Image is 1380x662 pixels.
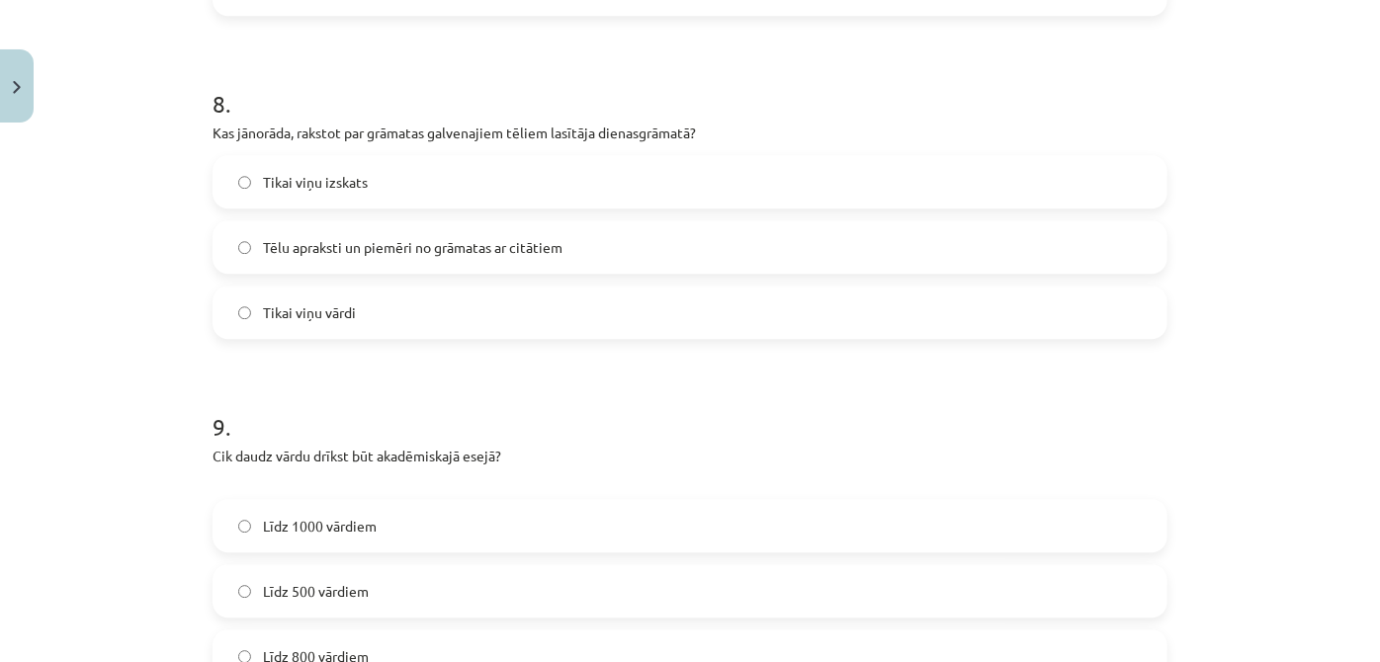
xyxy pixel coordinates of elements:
span: Līdz 500 vārdiem [263,581,369,602]
input: Līdz 1000 vārdiem [238,520,251,533]
span: Līdz 1000 vārdiem [263,516,377,537]
span: Tikai viņu vārdi [263,302,356,323]
p: Cik daudz vārdu drīkst būt akadēmiskajā esejā? [213,446,1167,487]
input: Tēlu apraksti un piemēri no grāmatas ar citātiem [238,241,251,254]
span: Tikai viņu izskats [263,172,368,193]
input: Līdz 500 vārdiem [238,585,251,598]
h1: 8 . [213,55,1167,117]
input: Tikai viņu izskats [238,176,251,189]
h1: 9 . [213,378,1167,440]
input: Tikai viņu vārdi [238,306,251,319]
img: icon-close-lesson-0947bae3869378f0d4975bcd49f059093ad1ed9edebbc8119c70593378902aed.svg [13,81,21,94]
span: Tēlu apraksti un piemēri no grāmatas ar citātiem [263,237,562,258]
p: Kas jānorāda, rakstot par grāmatas galvenajiem tēliem lasītāja dienasgrāmatā? [213,123,1167,143]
